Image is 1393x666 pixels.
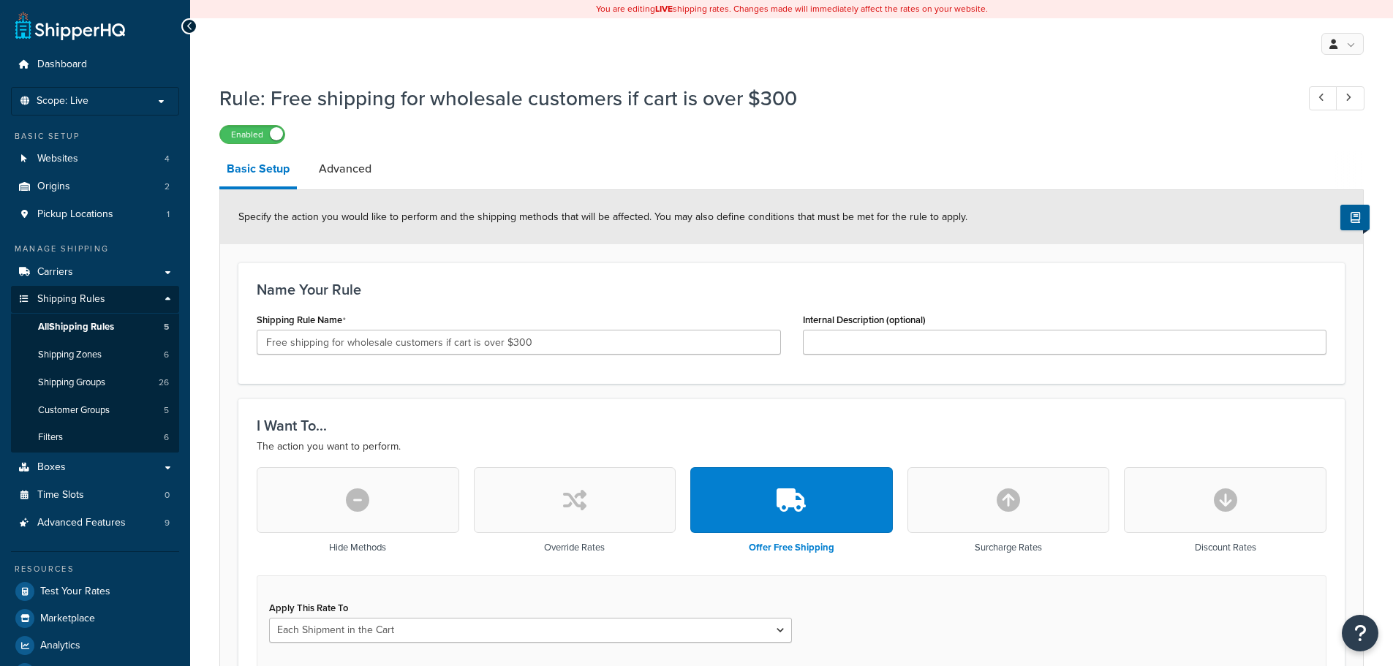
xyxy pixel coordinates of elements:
[11,259,179,286] a: Carriers
[37,181,70,193] span: Origins
[38,376,105,389] span: Shipping Groups
[1342,615,1378,651] button: Open Resource Center
[37,208,113,221] span: Pickup Locations
[11,201,179,228] li: Pickup Locations
[164,321,169,333] span: 5
[11,424,179,451] li: Filters
[1340,205,1370,230] button: Show Help Docs
[1336,86,1364,110] a: Next Record
[37,95,88,107] span: Scope: Live
[11,145,179,173] li: Websites
[164,404,169,417] span: 5
[257,281,1326,298] h3: Name Your Rule
[1195,542,1256,553] h3: Discount Rates
[257,417,1326,434] h3: I Want To...
[11,454,179,481] a: Boxes
[11,286,179,453] li: Shipping Rules
[655,2,673,15] b: LIVE
[11,510,179,537] a: Advanced Features9
[1309,86,1337,110] a: Previous Record
[164,349,169,361] span: 6
[749,542,834,553] h3: Offer Free Shipping
[975,542,1042,553] h3: Surcharge Rates
[164,431,169,444] span: 6
[11,424,179,451] a: Filters6
[11,632,179,659] a: Analytics
[40,586,110,598] span: Test Your Rates
[11,341,179,368] a: Shipping Zones6
[11,397,179,424] li: Customer Groups
[11,563,179,575] div: Resources
[37,461,66,474] span: Boxes
[165,153,170,165] span: 4
[38,321,114,333] span: All Shipping Rules
[11,482,179,509] li: Time Slots
[37,58,87,71] span: Dashboard
[38,349,102,361] span: Shipping Zones
[11,369,179,396] li: Shipping Groups
[40,613,95,625] span: Marketplace
[329,542,386,553] h3: Hide Methods
[11,605,179,632] a: Marketplace
[544,542,605,553] h3: Override Rates
[312,151,379,186] a: Advanced
[11,369,179,396] a: Shipping Groups26
[220,126,284,143] label: Enabled
[159,376,169,389] span: 26
[165,517,170,529] span: 9
[165,181,170,193] span: 2
[11,51,179,78] a: Dashboard
[167,208,170,221] span: 1
[11,201,179,228] a: Pickup Locations1
[37,489,84,502] span: Time Slots
[37,517,126,529] span: Advanced Features
[11,482,179,509] a: Time Slots0
[165,489,170,502] span: 0
[219,151,297,189] a: Basic Setup
[38,404,110,417] span: Customer Groups
[11,341,179,368] li: Shipping Zones
[269,602,348,613] label: Apply This Rate To
[11,145,179,173] a: Websites4
[238,209,967,224] span: Specify the action you would like to perform and the shipping methods that will be affected. You ...
[803,314,926,325] label: Internal Description (optional)
[37,266,73,279] span: Carriers
[11,173,179,200] a: Origins2
[11,578,179,605] a: Test Your Rates
[38,431,63,444] span: Filters
[11,397,179,424] a: Customer Groups5
[219,84,1282,113] h1: Rule: Free shipping for wholesale customers if cart is over $300
[257,314,346,326] label: Shipping Rule Name
[40,640,80,652] span: Analytics
[11,286,179,313] a: Shipping Rules
[37,293,105,306] span: Shipping Rules
[11,510,179,537] li: Advanced Features
[11,314,179,341] a: AllShipping Rules5
[11,173,179,200] li: Origins
[11,243,179,255] div: Manage Shipping
[37,153,78,165] span: Websites
[11,130,179,143] div: Basic Setup
[257,438,1326,455] p: The action you want to perform.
